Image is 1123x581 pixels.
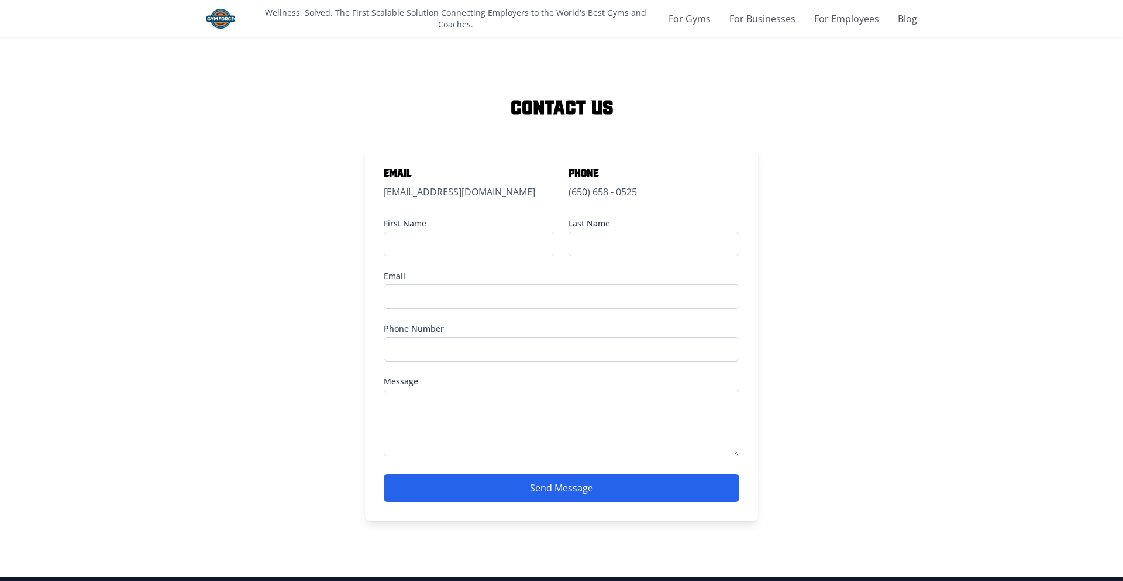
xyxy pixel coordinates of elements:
p: Wellness, Solved. The First Scalable Solution Connecting Employers to the World's Best Gyms and C... [247,7,664,30]
h3: Email [384,164,554,180]
a: For Employees [814,12,879,26]
p: (650) 658 - 0525 [569,185,739,199]
label: Email [384,270,739,282]
label: Message [384,376,739,387]
a: For Businesses [729,12,795,26]
a: Blog [898,12,917,26]
h1: Contact Us [122,94,1001,117]
button: Send Message [384,474,739,502]
img: Gym Force Logo [206,9,235,29]
h3: Phone [569,164,739,180]
p: [EMAIL_ADDRESS][DOMAIN_NAME] [384,185,554,199]
label: First Name [384,218,554,229]
a: For Gyms [669,12,711,26]
label: Last Name [569,218,739,229]
label: Phone Number [384,323,739,335]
